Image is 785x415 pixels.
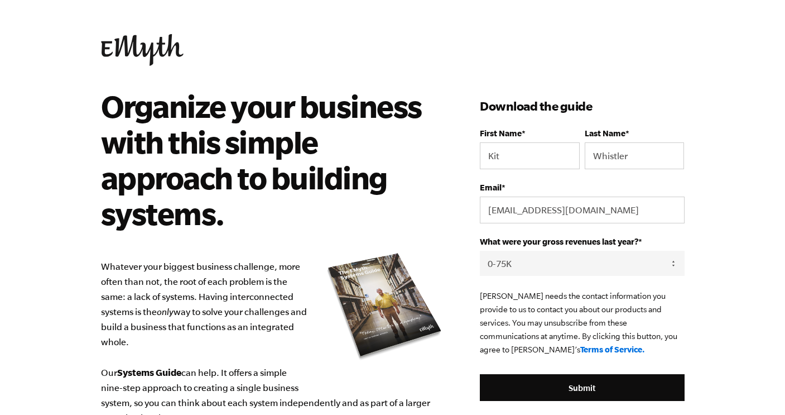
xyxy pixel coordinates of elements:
img: EMyth [101,34,184,66]
span: Last Name [585,128,625,138]
i: only [157,307,174,317]
img: e-myth systems guide organize your business [324,249,446,364]
input: Submit [480,374,684,401]
span: First Name [480,128,522,138]
span: What were your gross revenues last year? [480,237,638,246]
p: [PERSON_NAME] needs the contact information you provide to us to contact you about our products a... [480,289,684,356]
a: Terms of Service. [580,345,645,354]
span: Email [480,183,502,192]
h3: Download the guide [480,97,684,115]
h2: Organize your business with this simple approach to building systems. [101,88,431,231]
b: Systems Guide [117,367,181,378]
